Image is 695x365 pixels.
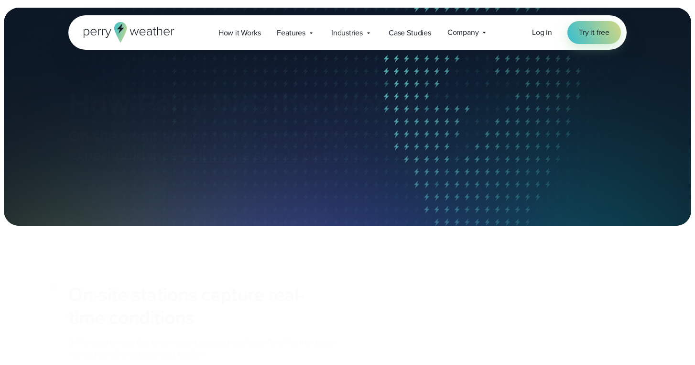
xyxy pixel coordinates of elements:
span: Try it free [579,27,609,38]
a: Log in [532,27,552,38]
a: How it Works [210,23,269,43]
a: Case Studies [380,23,439,43]
span: Case Studies [389,27,431,39]
span: Company [447,27,479,38]
span: How it Works [218,27,261,39]
a: Try it free [567,21,621,44]
span: Industries [331,27,363,39]
span: Features [277,27,305,39]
